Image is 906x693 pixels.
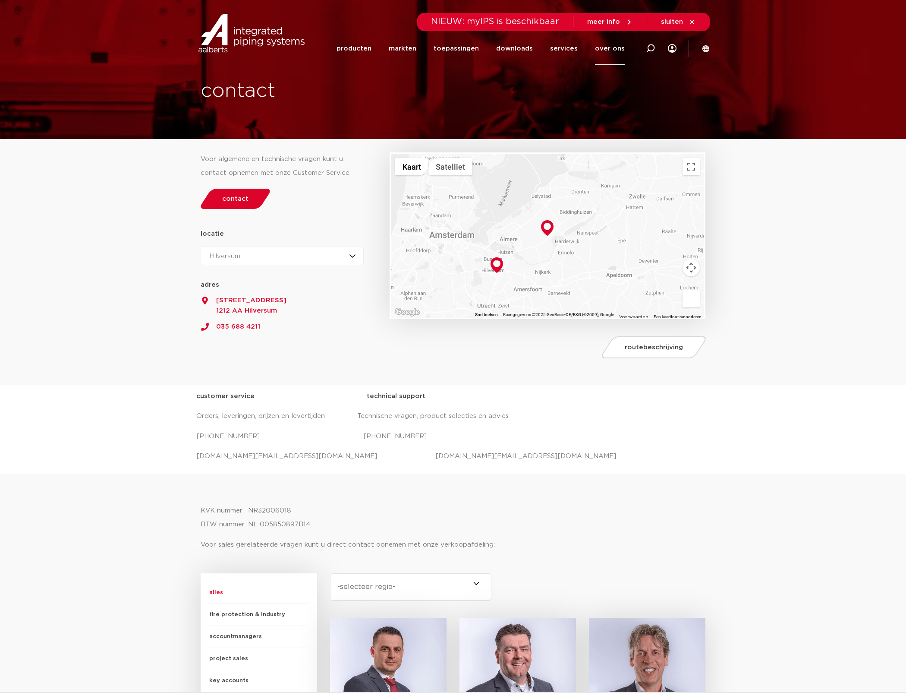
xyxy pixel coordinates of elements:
p: Orders, leveringen, prijzen en levertijden Technische vragen, product selecties en advies [196,409,710,423]
span: sluiten [661,19,683,25]
span: accountmanagers [209,626,308,648]
span: Hilversum [210,253,240,259]
nav: Menu [337,32,625,65]
span: NIEUW: myIPS is beschikbaar [431,17,559,26]
strong: locatie [201,231,224,237]
a: toepassingen [434,32,479,65]
img: Google [393,307,422,318]
h1: contact [201,77,484,105]
button: Weergave op volledig scherm aan- of uitzetten [683,158,700,175]
a: over ons [595,32,625,65]
p: [PHONE_NUMBER] [PHONE_NUMBER] [196,430,710,443]
span: alles [209,582,308,604]
span: contact [222,196,249,202]
button: Satellietbeelden tonen [428,158,472,175]
span: Kaartgegevens ©2025 GeoBasis-DE/BKG (©2009), Google [503,312,614,317]
a: services [550,32,578,65]
a: downloads [496,32,533,65]
span: fire protection & industry [209,604,308,626]
a: Dit gebied openen in Google Maps (er wordt een nieuw venster geopend) [393,307,422,318]
div: Voor algemene en technische vragen kunt u contact opnemen met onze Customer Service [201,152,364,180]
a: markten [389,32,416,65]
a: Voorwaarden [619,315,648,319]
button: Sleep Pegman de kaart op om Street View te openen [683,290,700,307]
a: routebeschrijving [599,336,708,358]
p: KVK nummer: NR32006018 BTW nummer: NL 005850897B14 [201,504,705,532]
a: producten [337,32,371,65]
span: key accounts [209,670,308,692]
p: [DOMAIN_NAME][EMAIL_ADDRESS][DOMAIN_NAME] [DOMAIN_NAME][EMAIL_ADDRESS][DOMAIN_NAME] [196,449,710,463]
span: meer info [587,19,620,25]
button: Stratenkaart tonen [395,158,428,175]
span: project sales [209,648,308,670]
strong: customer service technical support [196,393,425,399]
button: Sneltoetsen [475,312,498,318]
button: Bedieningsopties voor de kaartweergave [683,259,700,276]
a: Een kaartfout rapporteren [654,314,702,319]
a: sluiten [661,18,696,26]
a: contact [198,189,273,209]
span: routebeschrijving [625,344,683,351]
a: meer info [587,18,633,26]
p: Voor sales gerelateerde vragen kunt u direct contact opnemen met onze verkoopafdeling: [201,538,705,552]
